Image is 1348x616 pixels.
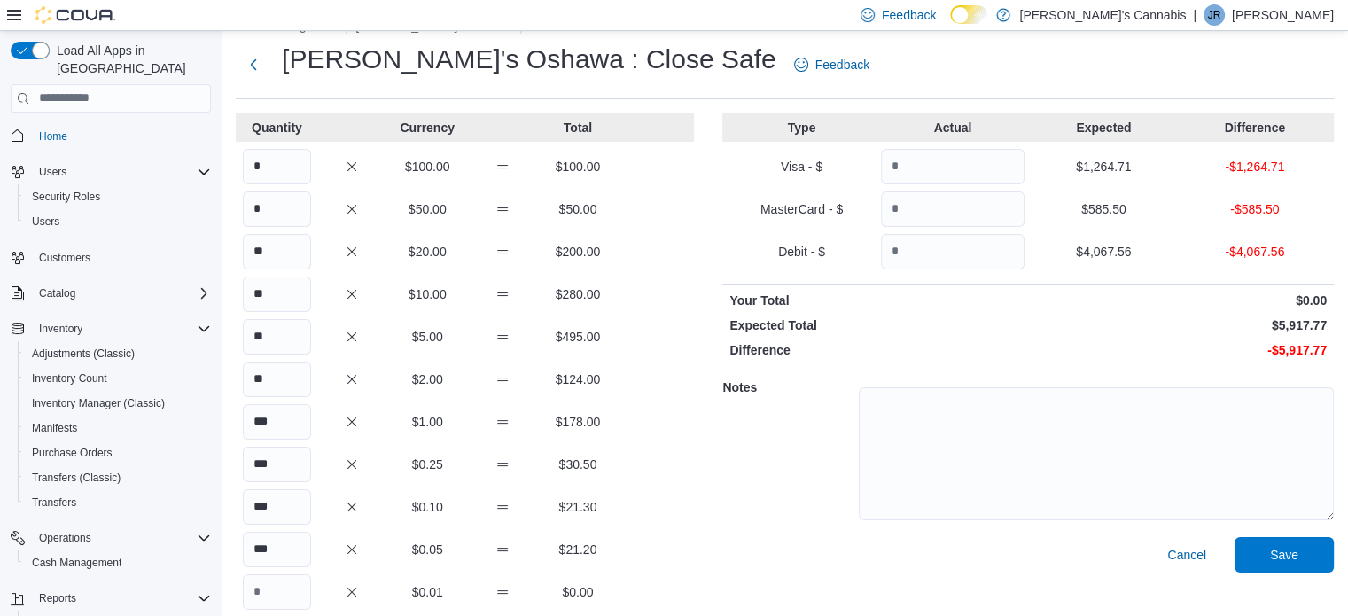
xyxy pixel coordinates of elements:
span: Home [32,125,211,147]
h5: Notes [722,370,855,405]
p: $50.00 [393,200,462,218]
p: $100.00 [393,158,462,175]
p: $10.00 [393,285,462,303]
span: Adjustments (Classic) [25,343,211,364]
span: Feedback [882,6,936,24]
p: $4,067.56 [1032,243,1175,261]
p: [PERSON_NAME] [1232,4,1334,26]
button: Catalog [32,283,82,304]
a: Purchase Orders [25,442,120,464]
button: Operations [4,526,218,550]
span: Transfers (Classic) [32,471,121,485]
button: Next [236,47,271,82]
p: Difference [1183,119,1327,136]
p: -$5,917.77 [1032,341,1327,359]
p: -$4,067.56 [1183,243,1327,261]
span: Reports [39,591,76,605]
span: Security Roles [25,186,211,207]
p: $124.00 [544,370,612,388]
p: $30.50 [544,456,612,473]
button: Cash Management [18,550,218,575]
p: $50.00 [544,200,612,218]
span: Purchase Orders [25,442,211,464]
p: $20.00 [393,243,462,261]
span: Catalog [32,283,211,304]
span: Feedback [815,56,869,74]
button: Users [32,161,74,183]
input: Quantity [881,234,1025,269]
p: $0.25 [393,456,462,473]
p: $495.00 [544,328,612,346]
div: Jake Reilly [1204,4,1225,26]
a: Feedback [787,47,877,82]
span: Transfers (Classic) [25,467,211,488]
span: Catalog [39,286,75,300]
p: $280.00 [544,285,612,303]
span: Customers [32,246,211,269]
span: Inventory Count [32,371,107,386]
span: Users [32,214,59,229]
p: $5.00 [393,328,462,346]
button: Inventory Manager (Classic) [18,391,218,416]
button: Cancel [1160,537,1213,573]
p: $1,264.71 [1032,158,1175,175]
button: Transfers [18,490,218,515]
span: Security Roles [32,190,100,204]
p: Total [544,119,612,136]
img: Cova [35,6,115,24]
button: Save [1235,537,1334,573]
input: Quantity [243,362,311,397]
span: Adjustments (Classic) [32,347,135,361]
p: $2.00 [393,370,462,388]
input: Quantity [243,532,311,567]
span: Cash Management [25,552,211,573]
input: Quantity [243,277,311,312]
p: MasterCard - $ [729,200,873,218]
p: Actual [881,119,1025,136]
button: Operations [32,527,98,549]
span: Dark Mode [950,24,951,25]
span: Customers [39,251,90,265]
a: Manifests [25,417,84,439]
span: Manifests [25,417,211,439]
p: -$1,264.71 [1183,158,1327,175]
span: Users [25,211,211,232]
p: Visa - $ [729,158,873,175]
span: Users [32,161,211,183]
button: Users [18,209,218,234]
input: Quantity [243,574,311,610]
p: Your Total [729,292,1025,309]
p: $0.05 [393,541,462,558]
button: Reports [32,588,83,609]
p: $178.00 [544,413,612,431]
span: Reports [32,588,211,609]
span: Cash Management [32,556,121,570]
span: Inventory Count [25,368,211,389]
span: Load All Apps in [GEOGRAPHIC_DATA] [50,42,211,77]
p: [PERSON_NAME]'s Cannabis [1019,4,1186,26]
span: JR [1208,4,1221,26]
p: $100.00 [544,158,612,175]
span: Transfers [25,492,211,513]
p: Quantity [243,119,311,136]
input: Quantity [881,191,1025,227]
button: Inventory Count [18,366,218,391]
p: $0.00 [544,583,612,601]
span: Transfers [32,495,76,510]
p: Currency [393,119,462,136]
span: Inventory [39,322,82,336]
p: Expected Total [729,316,1025,334]
span: Home [39,129,67,144]
span: Cancel [1167,546,1206,564]
span: Purchase Orders [32,446,113,460]
button: Purchase Orders [18,441,218,465]
p: $5,917.77 [1032,316,1327,334]
p: Expected [1032,119,1175,136]
a: Users [25,211,66,232]
p: $0.10 [393,498,462,516]
input: Quantity [243,191,311,227]
span: Operations [32,527,211,549]
span: Save [1270,546,1298,564]
p: -$585.50 [1183,200,1327,218]
button: Customers [4,245,218,270]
